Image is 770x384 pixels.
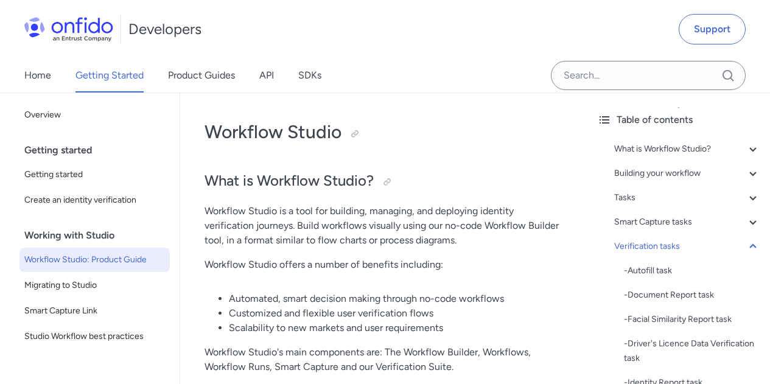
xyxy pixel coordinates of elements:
[551,61,746,90] input: Onfido search input field
[614,215,760,229] a: Smart Capture tasks
[205,204,563,248] p: Workflow Studio is a tool for building, managing, and deploying identity verification journeys. B...
[624,312,760,327] div: - Facial Similarity Report task
[19,273,170,298] a: Migrating to Studio
[19,299,170,323] a: Smart Capture Link
[75,58,144,93] a: Getting Started
[624,337,760,366] a: -Driver's Licence Data Verification task
[24,253,165,267] span: Workflow Studio: Product Guide
[168,58,235,93] a: Product Guides
[614,190,760,205] a: Tasks
[19,103,170,127] a: Overview
[205,257,563,272] p: Workflow Studio offers a number of benefits including:
[614,239,760,254] a: Verification tasks
[24,278,165,293] span: Migrating to Studio
[24,193,165,208] span: Create an identity verification
[24,167,165,182] span: Getting started
[679,14,746,44] a: Support
[624,337,760,366] div: - Driver's Licence Data Verification task
[229,291,563,306] li: Automated, smart decision making through no-code workflows
[19,188,170,212] a: Create an identity verification
[24,329,165,344] span: Studio Workflow best practices
[597,113,760,127] div: Table of contents
[624,288,760,302] a: -Document Report task
[614,142,760,156] a: What is Workflow Studio?
[229,321,563,335] li: Scalability to new markets and user requirements
[298,58,321,93] a: SDKs
[24,58,51,93] a: Home
[624,288,760,302] div: - Document Report task
[24,223,175,248] div: Working with Studio
[24,304,165,318] span: Smart Capture Link
[624,264,760,278] div: - Autofill task
[24,138,175,162] div: Getting started
[128,19,201,39] h1: Developers
[24,108,165,122] span: Overview
[19,324,170,349] a: Studio Workflow best practices
[205,345,563,374] p: Workflow Studio's main components are: The Workflow Builder, Workflows, Workflow Runs, Smart Capt...
[259,58,274,93] a: API
[614,166,760,181] a: Building your workflow
[19,248,170,272] a: Workflow Studio: Product Guide
[19,162,170,187] a: Getting started
[229,306,563,321] li: Customized and flexible user verification flows
[624,264,760,278] a: -Autofill task
[24,17,113,41] img: Onfido Logo
[205,171,563,192] h2: What is Workflow Studio?
[624,312,760,327] a: -Facial Similarity Report task
[205,120,563,144] h1: Workflow Studio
